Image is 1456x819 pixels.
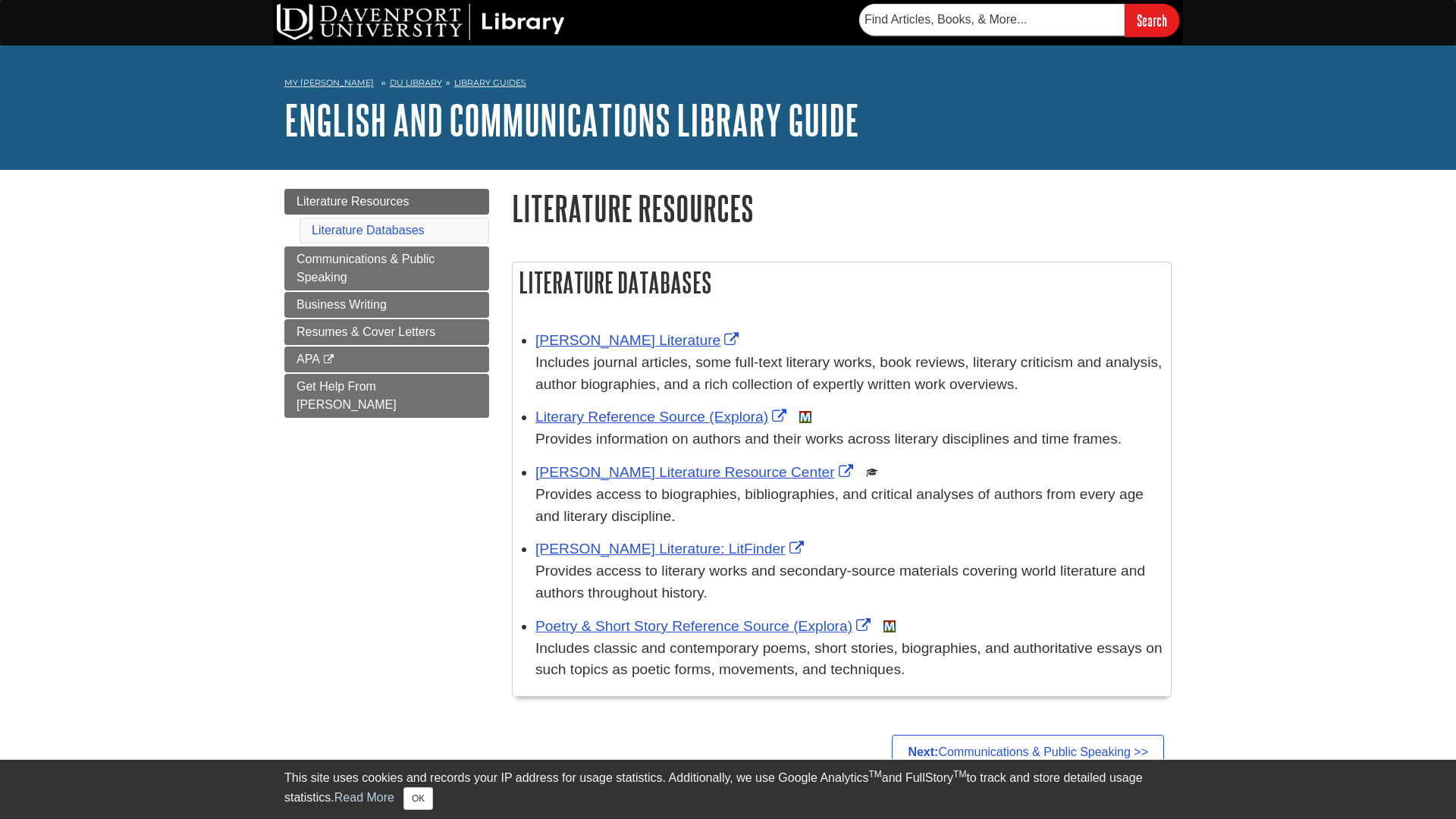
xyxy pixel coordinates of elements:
[535,409,790,425] a: Link opens in new window
[866,466,878,479] img: Scholarly or Peer Reviewed
[297,353,319,366] span: APA
[297,253,435,284] span: Communications & Public Speaking
[334,791,394,804] a: Read More
[297,325,435,338] span: Resumes & Cover Letters
[892,735,1164,770] a: Next:Communications & Public Speaking >>
[859,4,1179,36] form: Searches DU Library's articles, books, and more
[390,77,442,88] a: DU Library
[454,77,526,88] a: Library Guides
[535,332,742,348] a: Link opens in new window
[535,638,1163,682] p: Includes classic and contemporary poems, short stories, biographies, and authoritative essays on ...
[284,189,489,215] a: Literature Resources
[535,618,874,634] a: Link opens in new window
[512,189,1172,227] h1: Literature Resources
[284,77,374,89] a: My [PERSON_NAME]
[312,224,425,237] a: Literature Databases
[1125,4,1179,36] input: Search
[284,347,489,372] a: APA
[322,355,335,365] i: This link opens in a new window
[297,298,387,311] span: Business Writing
[284,246,489,290] a: Communications & Public Speaking
[535,484,1163,528] p: Provides access to biographies, bibliographies, and critical analyses of authors from every age a...
[297,380,397,411] span: Get Help From [PERSON_NAME]
[284,189,489,418] div: Guide Page Menu
[535,428,1163,450] p: Provides information on authors and their works across literary disciplines and time frames.
[284,96,859,143] a: English and Communications Library Guide
[883,620,896,632] img: MeL (Michigan electronic Library)
[799,411,811,423] img: MeL (Michigan electronic Library)
[277,4,565,40] img: DU Library
[535,464,857,480] a: Link opens in new window
[284,292,489,318] a: Business Writing
[859,4,1125,36] input: Find Articles, Books, & More...
[535,352,1163,396] p: Includes journal articles, some full-text literary works, book reviews, literary criticism and an...
[284,374,489,418] a: Get Help From [PERSON_NAME]
[297,195,409,208] span: Literature Resources
[284,769,1172,810] div: This site uses cookies and records your IP address for usage statistics. Additionally, we use Goo...
[953,769,966,780] sup: TM
[535,541,808,557] a: Link opens in new window
[513,262,1171,303] h2: Literature Databases
[908,745,938,758] strong: Next:
[284,319,489,345] a: Resumes & Cover Letters
[868,769,881,780] sup: TM
[284,73,1172,97] nav: breadcrumb
[403,787,433,810] button: Close
[535,560,1163,604] p: Provides access to literary works and secondary-source materials covering world literature and au...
